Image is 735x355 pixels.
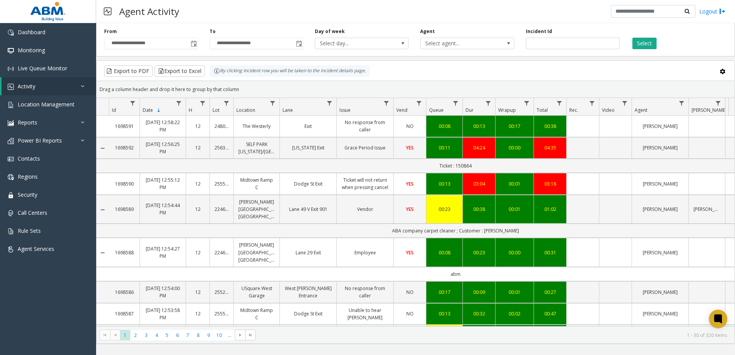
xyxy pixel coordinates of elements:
a: Collapse Details [96,207,109,213]
a: 255585 [215,180,229,187]
span: NO [406,310,414,317]
img: 'icon' [8,156,14,162]
div: 00:13 [431,310,458,317]
a: Agent Filter Menu [677,98,687,108]
a: 00:13 [431,180,458,187]
a: Logout [699,7,725,15]
span: Regions [18,173,38,180]
div: 00:02 [500,310,529,317]
span: Wrapup [498,107,516,113]
a: Dur Filter Menu [483,98,494,108]
a: 25630005 [215,144,229,151]
span: Monitoring [18,46,45,54]
a: [DATE] 12:54:44 PM [145,202,181,216]
img: 'icon' [8,138,14,144]
a: Employee [341,249,389,256]
span: Page 3 [141,330,151,340]
a: 22463372 [215,249,229,256]
a: 1698588 [113,249,135,256]
a: 00:32 [467,310,491,317]
span: Contacts [18,155,40,162]
div: 00:23 [431,206,458,213]
a: Collapse Details [96,145,109,151]
a: 12 [191,249,205,256]
span: Select day... [315,38,390,49]
a: 1698590 [113,180,135,187]
a: [PERSON_NAME] [693,206,720,213]
a: Lane Filter Menu [324,98,335,108]
a: [PERSON_NAME] [637,206,684,213]
img: 'icon' [8,66,14,72]
a: 22463372 [215,206,229,213]
img: 'icon' [8,30,14,36]
a: 00:27 [539,289,562,296]
a: 00:38 [467,206,491,213]
span: Agent Services [18,245,54,252]
a: [PERSON_NAME] [637,123,684,130]
div: 04:24 [467,144,491,151]
h3: Agent Activity [115,2,183,21]
span: Security [18,191,37,198]
span: Power BI Reports [18,137,62,144]
a: Wrapup Filter Menu [522,98,532,108]
span: Date [143,107,153,113]
a: Parker Filter Menu [713,98,723,108]
div: Drag a column header and drop it here to group by that column [96,83,735,96]
a: [PERSON_NAME] [637,180,684,187]
a: 00:17 [431,289,458,296]
a: [DATE] 12:56:25 PM [145,141,181,155]
a: Grace Period Issue [341,144,389,151]
a: 00:09 [467,289,491,296]
a: 00:47 [539,310,562,317]
a: 00:11 [431,144,458,151]
span: Page 5 [162,330,172,340]
img: 'icon' [8,192,14,198]
span: Page 4 [151,330,162,340]
a: Location Filter Menu [268,98,278,108]
a: Dodge St Exit [284,310,332,317]
div: 01:02 [539,206,562,213]
a: 00:01 [500,180,529,187]
button: Export to PDF [104,65,153,77]
div: 00:00 [500,249,529,256]
a: [PERSON_NAME] [637,144,684,151]
a: 00:17 [500,123,529,130]
a: YES [398,180,421,187]
a: [PERSON_NAME][GEOGRAPHIC_DATA] [GEOGRAPHIC_DATA] [238,198,275,221]
img: logout [719,7,725,15]
a: Issue Filter Menu [381,98,392,108]
span: Page 7 [183,330,193,340]
div: 00:08 [431,249,458,256]
a: [PERSON_NAME] [637,310,684,317]
a: 04:35 [539,144,562,151]
span: Go to the last page [245,330,256,340]
label: Day of week [315,28,345,35]
span: Page 9 [203,330,214,340]
img: pageIcon [104,2,111,21]
img: 'icon' [8,210,14,216]
img: 'icon' [8,246,14,252]
a: 00:08 [431,123,458,130]
a: Id Filter Menu [128,98,138,108]
a: NO [398,289,421,296]
a: 1698586 [113,289,135,296]
span: Agent [635,107,647,113]
a: 255585 [215,310,229,317]
a: [DATE] 12:54:27 PM [145,245,181,260]
a: Total Filter Menu [554,98,565,108]
span: Live Queue Monitor [18,65,67,72]
a: 00:00 [500,144,529,151]
span: Go to the last page [248,332,254,338]
span: Lane [283,107,293,113]
div: 00:01 [500,289,529,296]
span: Location [236,107,255,113]
span: Go to the next page [237,332,243,338]
img: 'icon' [8,174,14,180]
span: Call Centers [18,209,47,216]
span: Toggle popup [189,38,198,49]
a: NO [398,310,421,317]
